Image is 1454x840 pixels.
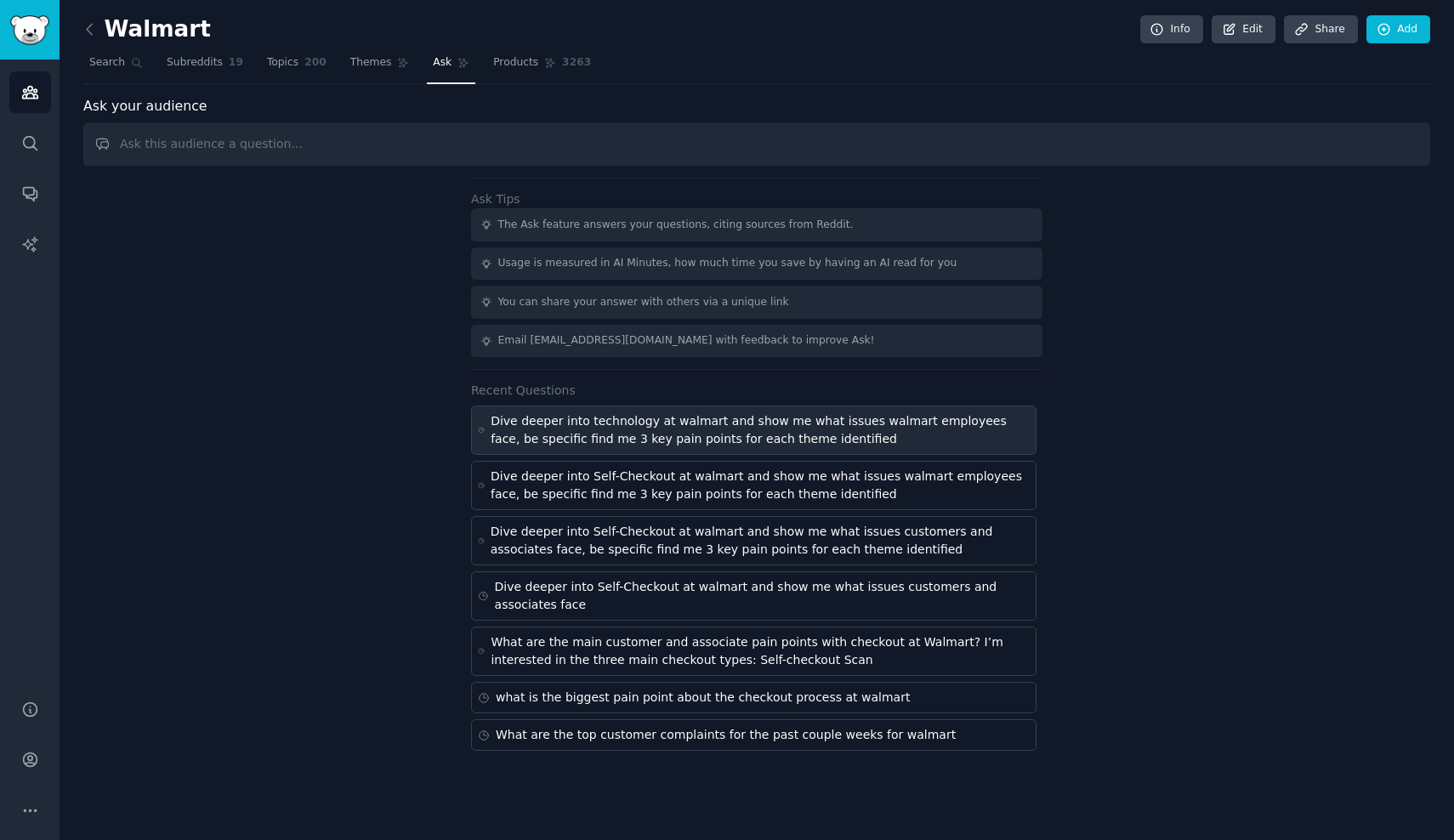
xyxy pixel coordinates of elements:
[491,468,1030,503] div: Dive deeper into Self-Checkout at walmart and show me what issues walmart employees face, be spec...
[562,55,591,71] span: 3263
[498,218,854,233] div: The Ask feature answers your questions, citing sources from Reddit.
[89,55,125,71] span: Search
[498,295,789,310] div: You can share your answer with others via a unique link
[344,49,416,84] a: Themes
[267,55,298,71] span: Topics
[471,192,520,206] label: Ask Tips
[83,49,149,84] a: Search
[493,55,538,71] span: Products
[498,256,957,271] div: Usage is measured in AI Minutes, how much time you save by having an AI read for you
[10,15,49,45] img: GummySearch logo
[491,412,1030,448] div: Dive deeper into technology at walmart and show me what issues walmart employees face, be specifi...
[496,726,956,744] div: What are the top customer complaints for the past couple weeks for walmart
[487,49,597,84] a: Products3263
[498,333,875,349] div: Email [EMAIL_ADDRESS][DOMAIN_NAME] with feedback to improve Ask!
[161,49,249,84] a: Subreddits19
[491,523,1030,559] div: Dive deeper into Self-Checkout at walmart and show me what issues customers and associates face, ...
[1366,15,1430,44] a: Add
[83,16,211,43] h2: Walmart
[471,383,576,397] label: Recent Questions
[83,96,207,117] span: Ask your audience
[496,689,910,707] div: what is the biggest pain point about the checkout process at walmart
[167,55,223,71] span: Subreddits
[491,633,1030,669] div: What are the main customer and associate pain points with checkout at Walmart? I’m interested in ...
[427,49,475,84] a: Ask
[304,55,327,71] span: 200
[1140,15,1203,44] a: Info
[1284,15,1357,44] a: Share
[433,55,452,71] span: Ask
[229,55,243,71] span: 19
[83,122,1430,166] input: Ask this audience a question...
[261,49,332,84] a: Topics200
[350,55,392,71] span: Themes
[1212,15,1275,44] a: Edit
[495,578,1030,614] div: Dive deeper into Self-Checkout at walmart and show me what issues customers and associates face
